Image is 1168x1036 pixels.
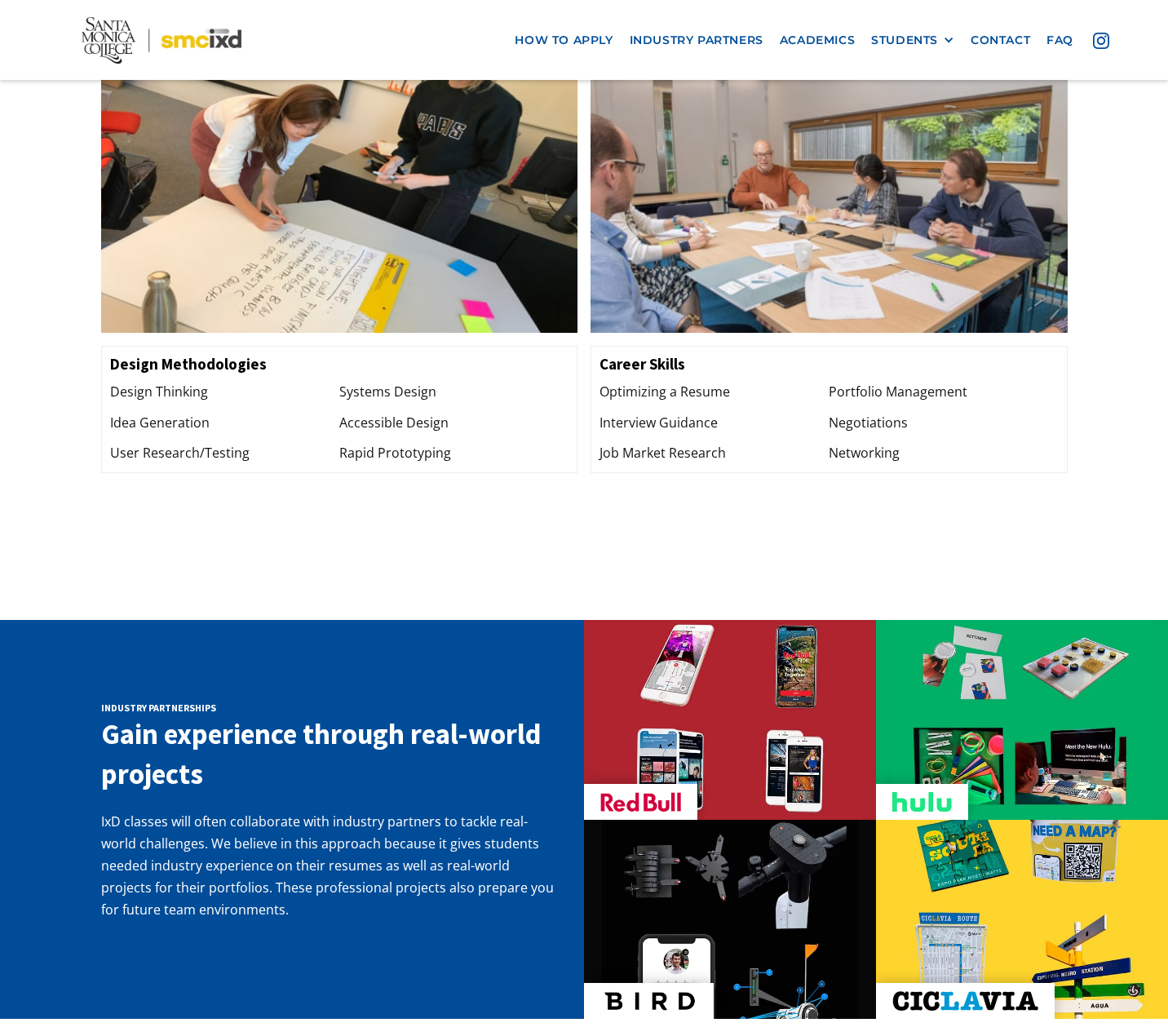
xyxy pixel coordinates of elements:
h3: Gain experience through real-world projects [101,715,560,795]
h3: Career Skills [599,355,1059,374]
div: Optimizing a Resume [599,381,829,403]
div: Rapid Prototyping [339,442,569,464]
a: faq [1038,25,1082,55]
div: User Research/Testing [110,442,339,464]
div: STUDENTS [871,33,938,47]
a: contact [962,25,1038,55]
div: Negotiations [829,412,1058,434]
a: Academics [772,25,863,55]
div: Job Market Research [599,442,829,464]
div: Accessible Design [339,412,569,434]
div: Interview Guidance [599,412,829,434]
p: IxD classes will often collaborate with industry partners to tackle real-world challenges. We bel... [101,811,560,922]
div: Networking [829,442,1058,464]
img: icon - instagram [1093,33,1109,49]
h3: Design Methodologies [110,355,569,374]
div: Systems Design [339,381,569,403]
a: how to apply [507,25,621,55]
img: Santa Monica College - SMC IxD logo [82,16,241,63]
div: Portfolio Management [829,381,1058,403]
div: Design Thinking [110,381,339,403]
a: industry partners [622,25,772,55]
div: Idea Generation [110,412,339,434]
h2: Industry Partnerships [101,702,560,715]
div: STUDENTS [871,33,954,47]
